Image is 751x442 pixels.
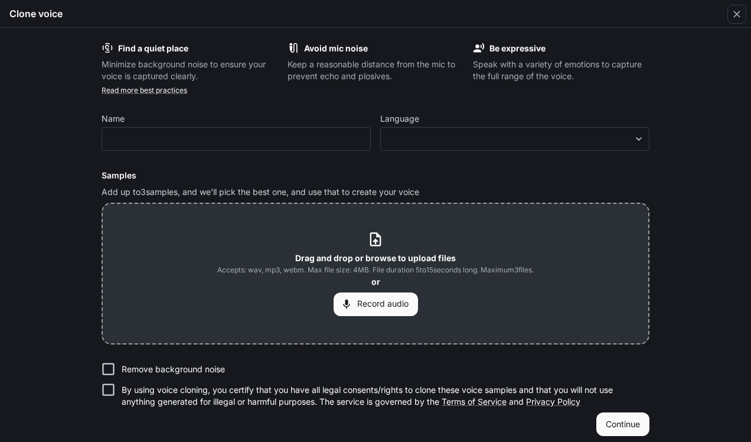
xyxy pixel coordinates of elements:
p: By using voice cloning, you certify that you have all legal consents/rights to clone these voice ... [122,384,640,408]
p: Language [380,115,419,123]
b: Find a quiet place [118,43,188,53]
h6: Samples [102,170,649,181]
a: Privacy Policy [526,396,580,407]
button: Continue [596,412,649,436]
p: Speak with a variety of emotions to capture the full range of the voice. [473,58,649,82]
a: Read more best practices [102,86,187,95]
b: Drag and drop or browse to upload files [295,253,456,263]
p: Add up to 3 samples, and we'll pick the best one, and use that to create your voice [102,186,649,198]
p: Remove background noise [122,363,225,375]
p: Name [102,115,125,123]
button: Record audio [334,292,418,316]
h5: Clone voice [9,7,63,20]
a: Terms of Service [442,396,507,407]
p: Minimize background noise to ensure your voice is captured clearly. [102,58,278,82]
div: ​ [381,133,649,145]
b: or [371,277,380,287]
p: Keep a reasonable distance from the mic to prevent echo and plosives. [288,58,464,82]
span: Accepts: wav, mp3, webm. Max file size: 4MB. File duration 5 to 15 seconds long. Maximum 3 files. [217,264,534,276]
b: Avoid mic noise [304,43,368,53]
b: Be expressive [489,43,546,53]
